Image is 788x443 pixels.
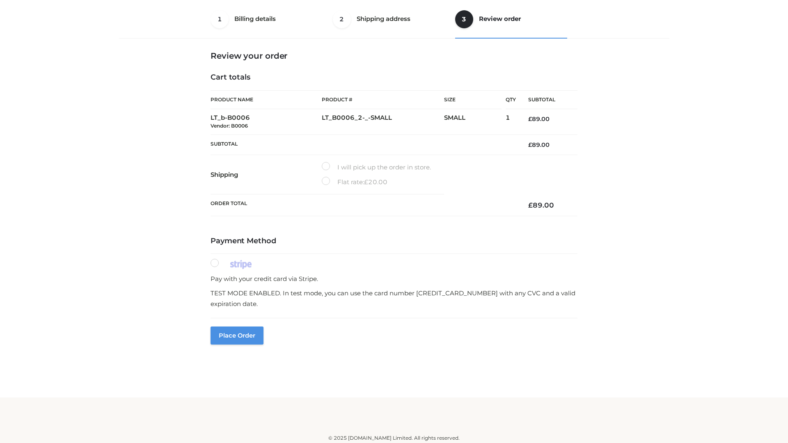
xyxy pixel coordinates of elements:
label: I will pick up the order in store. [322,162,431,173]
span: £ [528,141,532,148]
button: Place order [211,327,263,345]
bdi: 89.00 [528,201,554,209]
span: £ [528,201,533,209]
bdi: 89.00 [528,141,550,148]
th: Order Total [211,194,516,216]
p: Pay with your credit card via Stripe. [211,274,577,284]
th: Qty [506,90,516,109]
small: Vendor: B0006 [211,123,248,129]
td: SMALL [444,109,506,135]
th: Size [444,91,502,109]
p: TEST MODE ENABLED. In test mode, you can use the card number [CREDIT_CARD_NUMBER] with any CVC an... [211,288,577,309]
bdi: 20.00 [364,178,387,186]
th: Product Name [211,90,322,109]
bdi: 89.00 [528,115,550,123]
div: © 2025 [DOMAIN_NAME] Limited. All rights reserved. [122,434,666,442]
td: LT_B0006_2-_-SMALL [322,109,444,135]
h4: Payment Method [211,237,577,246]
th: Subtotal [211,135,516,155]
th: Product # [322,90,444,109]
th: Subtotal [516,91,577,109]
span: £ [364,178,368,186]
td: 1 [506,109,516,135]
span: £ [528,115,532,123]
h3: Review your order [211,51,577,61]
th: Shipping [211,155,322,194]
h4: Cart totals [211,73,577,82]
label: Flat rate: [322,177,387,187]
td: LT_b-B0006 [211,109,322,135]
